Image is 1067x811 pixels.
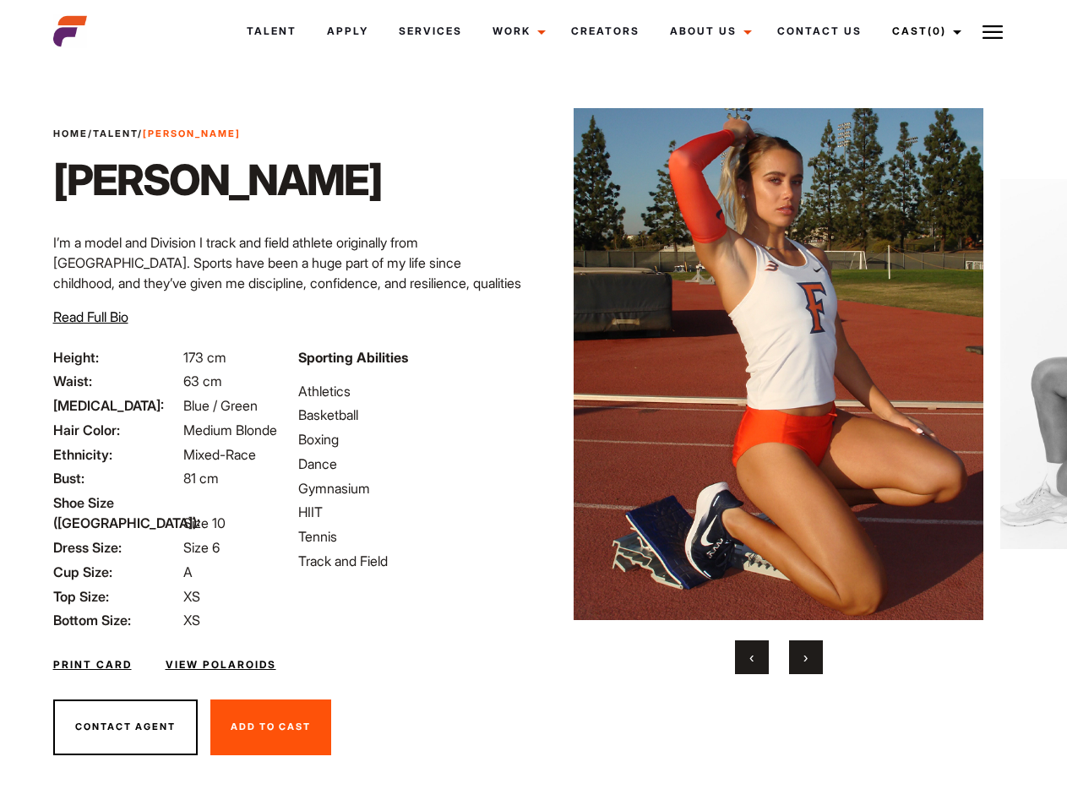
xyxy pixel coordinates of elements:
[183,588,200,605] span: XS
[53,14,87,48] img: cropped-aefm-brand-fav-22-square.png
[53,537,180,558] span: Dress Size:
[477,8,556,54] a: Work
[183,446,256,463] span: Mixed-Race
[53,307,128,327] button: Read Full Bio
[556,8,655,54] a: Creators
[166,657,276,672] a: View Polaroids
[803,649,808,666] span: Next
[53,347,180,367] span: Height:
[53,444,180,465] span: Ethnicity:
[298,349,408,366] strong: Sporting Abilities
[53,420,180,440] span: Hair Color:
[93,128,138,139] a: Talent
[53,395,180,416] span: [MEDICAL_DATA]:
[298,454,523,474] li: Dance
[749,649,754,666] span: Previous
[298,381,523,401] li: Athletics
[53,468,180,488] span: Bust:
[298,429,523,449] li: Boxing
[53,128,88,139] a: Home
[928,24,946,37] span: (0)
[183,397,258,414] span: Blue / Green
[183,349,226,366] span: 173 cm
[53,155,382,205] h1: [PERSON_NAME]
[53,493,180,533] span: Shoe Size ([GEOGRAPHIC_DATA]):
[53,657,132,672] a: Print Card
[983,22,1003,42] img: Burger icon
[762,8,877,54] a: Contact Us
[183,514,226,531] span: Size 10
[298,478,523,498] li: Gymnasium
[183,612,200,629] span: XS
[183,373,222,389] span: 63 cm
[53,610,180,630] span: Bottom Size:
[298,551,523,571] li: Track and Field
[183,563,193,580] span: A
[53,371,180,391] span: Waist:
[384,8,477,54] a: Services
[298,502,523,522] li: HIIT
[53,232,524,313] p: I’m a model and Division I track and field athlete originally from [GEOGRAPHIC_DATA]. Sports have...
[183,422,277,438] span: Medium Blonde
[53,562,180,582] span: Cup Size:
[53,127,241,141] span: / /
[231,8,312,54] a: Talent
[183,539,220,556] span: Size 6
[231,721,311,732] span: Add To Cast
[298,405,523,425] li: Basketball
[143,128,241,139] strong: [PERSON_NAME]
[53,699,198,755] button: Contact Agent
[655,8,762,54] a: About Us
[183,470,219,487] span: 81 cm
[312,8,384,54] a: Apply
[53,586,180,607] span: Top Size:
[210,699,331,755] button: Add To Cast
[53,308,128,325] span: Read Full Bio
[877,8,972,54] a: Cast(0)
[298,526,523,547] li: Tennis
